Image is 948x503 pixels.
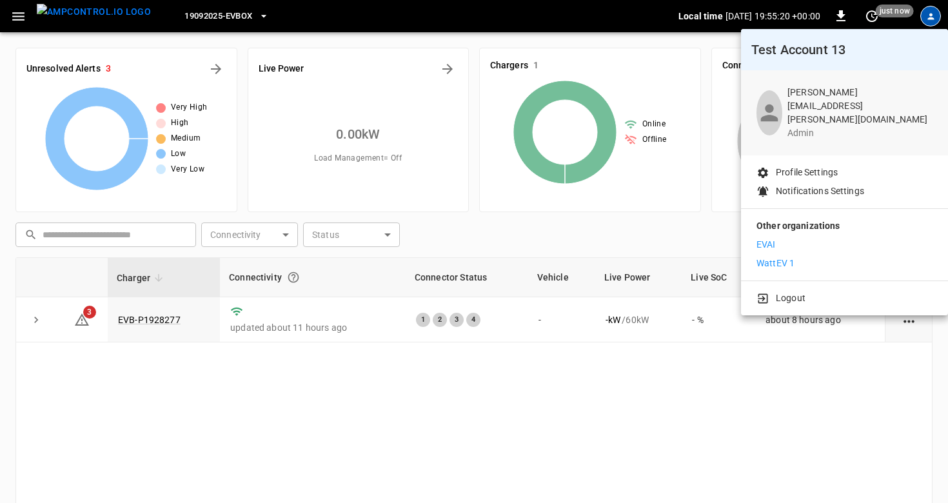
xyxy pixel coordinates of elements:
p: Notifications Settings [776,184,864,198]
h6: Test Account 13 [751,39,938,60]
p: admin [787,126,933,140]
p: [PERSON_NAME][EMAIL_ADDRESS][PERSON_NAME][DOMAIN_NAME] [787,86,933,126]
p: Logout [776,291,805,305]
p: Profile Settings [776,166,838,179]
p: EVAI [756,238,776,252]
p: WattEV 1 [756,257,795,270]
div: profile-icon [756,90,782,135]
p: Other organizations [756,219,933,238]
